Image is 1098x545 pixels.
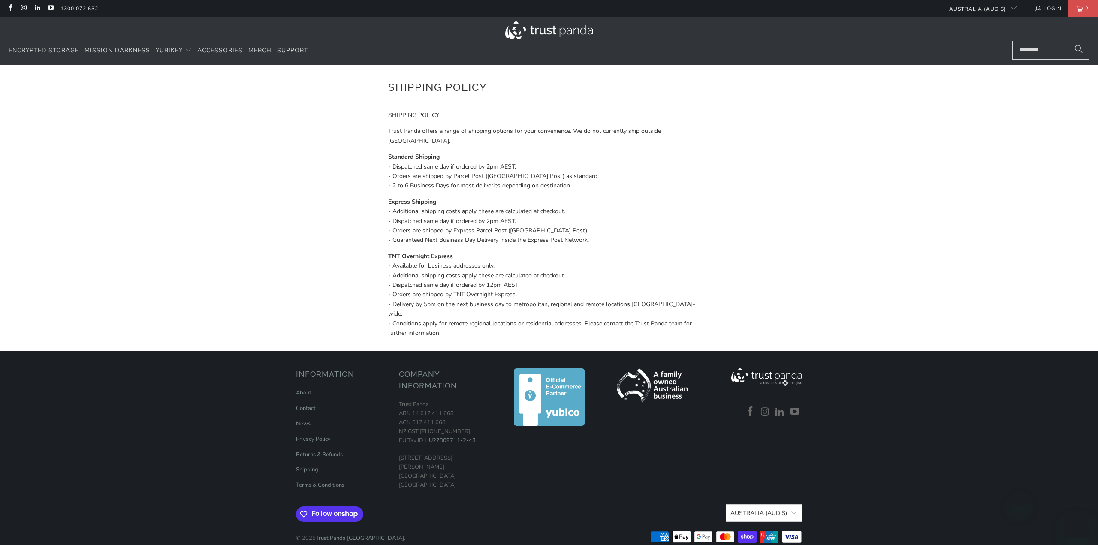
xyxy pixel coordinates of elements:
a: Privacy Policy [296,435,331,443]
span: Merch [248,46,271,54]
a: Login [1034,4,1062,13]
a: Encrypted Storage [9,41,79,61]
p: - Dispatched same day if ordered by 2pm AEST. - Orders are shipped by Parcel Post ([GEOGRAPHIC_DA... [388,152,701,191]
a: About [296,389,311,397]
a: Trust Panda Australia on YouTube [788,406,801,418]
strong: Express Shipping [388,198,436,206]
p: Trust Panda offers a range of shipping options for your convenience. We do not currently ship out... [388,126,701,146]
nav: Translation missing: en.navigation.header.main_nav [9,41,308,61]
a: Contact [296,404,316,412]
span: Support [277,46,308,54]
p: Trust Panda ABN 14 612 411 668 ACN 612 411 668 NZ GST [PHONE_NUMBER] EU Tax ID: [STREET_ADDRESS][... [399,400,493,489]
a: 1300 072 632 [60,4,98,13]
a: Trust Panda Australia on LinkedIn [33,5,41,12]
a: Returns & Refunds [296,451,343,458]
span: Accessories [197,46,243,54]
a: Mission Darkness [84,41,150,61]
p: - Available for business addresses only. - Additional shipping costs apply, these are calculated ... [388,252,701,338]
p: - Additional shipping costs apply, these are calculated at checkout. - Dispatched same day if ord... [388,197,701,245]
a: News [296,420,311,428]
a: Trust Panda Australia on Facebook [6,5,14,12]
strong: Standard Shipping [388,153,440,161]
input: Search... [1012,41,1089,60]
iframe: Button to launch messaging window [1064,511,1091,538]
h1: Shipping policy [388,78,701,95]
a: Accessories [197,41,243,61]
a: Support [277,41,308,61]
a: Terms & Conditions [296,481,344,489]
a: Trust Panda Australia on Instagram [20,5,27,12]
a: Merch [248,41,271,61]
button: Search [1068,41,1089,60]
a: Trust Panda Australia on LinkedIn [774,406,787,418]
summary: YubiKey [156,41,192,61]
a: Trust Panda Australia on YouTube [47,5,54,12]
img: Trust Panda Australia [505,21,593,39]
a: Trust Panda Australia on Instagram [759,406,772,418]
a: HU27309711-2-43 [425,437,476,444]
a: Trust Panda Australia on Facebook [744,406,757,418]
span: Encrypted Storage [9,46,79,54]
span: YubiKey [156,46,183,54]
p: SHIPPING POLICY [388,111,701,120]
p: © 2025 . [296,525,405,543]
button: Australia (AUD $) [726,504,802,522]
span: Mission Darkness [84,46,150,54]
strong: TNT Overnight Express [388,252,453,260]
a: Shipping [296,466,318,473]
iframe: Close message [1011,490,1028,507]
a: Trust Panda [GEOGRAPHIC_DATA] [316,534,404,542]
